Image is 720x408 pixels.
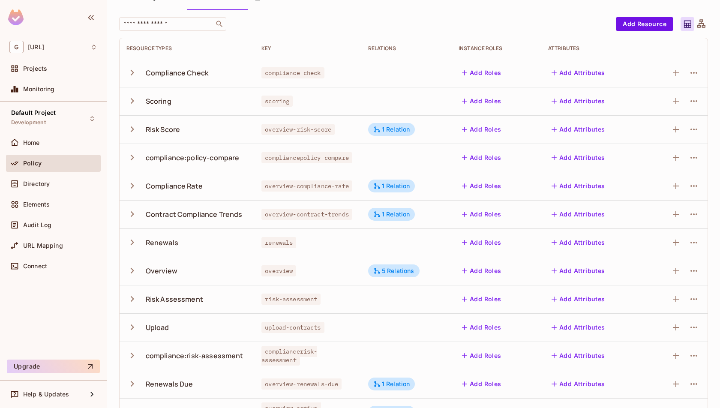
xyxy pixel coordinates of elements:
button: Add Attributes [548,236,609,249]
span: risk-assessment [261,294,321,305]
div: Compliance Check [146,68,208,78]
button: Add Roles [459,264,505,278]
span: Monitoring [23,86,55,93]
span: overview-risk-score [261,124,335,135]
div: 1 Relation [373,210,410,218]
button: Add Attributes [548,179,609,193]
button: Add Roles [459,94,505,108]
span: Workspace: genworx.ai [28,44,44,51]
span: Home [23,139,40,146]
button: Add Roles [459,179,505,193]
div: 1 Relation [373,380,410,388]
button: Add Attributes [548,66,609,80]
span: Projects [23,65,47,72]
span: compliancerisk-assessment [261,346,317,366]
button: Add Attributes [548,349,609,363]
div: Renewals Due [146,379,193,389]
span: overview-compliance-rate [261,180,352,192]
button: Add Roles [459,292,505,306]
button: Add Roles [459,321,505,334]
button: Upgrade [7,360,100,373]
span: Default Project [11,109,56,116]
span: Elements [23,201,50,208]
button: Add Roles [459,349,505,363]
span: Help & Updates [23,391,69,398]
div: Risk Assessment [146,294,203,304]
span: overview-contract-trends [261,209,352,220]
span: renewals [261,237,296,248]
div: Instance roles [459,45,534,52]
span: Audit Log [23,222,51,228]
div: Overview [146,266,177,276]
button: Add Attributes [548,264,609,278]
span: Development [11,119,46,126]
div: Compliance Rate [146,181,203,191]
button: Add Attributes [548,94,609,108]
div: 1 Relation [373,126,410,133]
span: Directory [23,180,50,187]
span: overview [261,265,296,276]
button: Add Roles [459,236,505,249]
button: Add Roles [459,123,505,136]
div: Resource Types [126,45,248,52]
div: 1 Relation [373,182,410,190]
div: Key [261,45,354,52]
span: overview-renewals-due [261,378,342,390]
div: Upload [146,323,169,332]
button: Add Resource [616,17,673,31]
span: upload-contracts [261,322,324,333]
button: Add Attributes [548,292,609,306]
button: Add Roles [459,66,505,80]
div: 5 Relations [373,267,414,275]
div: compliance:policy-compare [146,153,240,162]
button: Add Attributes [548,123,609,136]
button: Add Roles [459,377,505,391]
span: URL Mapping [23,242,63,249]
span: compliancepolicy-compare [261,152,352,163]
span: compliance-check [261,67,324,78]
button: Add Attributes [548,321,609,334]
span: G [9,41,24,53]
button: Add Roles [459,207,505,221]
span: Connect [23,263,47,270]
img: SReyMgAAAABJRU5ErkJggg== [8,9,24,25]
div: compliance:risk-assessment [146,351,243,360]
span: scoring [261,96,293,107]
button: Add Attributes [548,151,609,165]
button: Add Attributes [548,207,609,221]
div: Attributes [548,45,637,52]
div: Scoring [146,96,171,106]
div: Risk Score [146,125,180,134]
button: Add Roles [459,151,505,165]
button: Add Attributes [548,377,609,391]
div: Relations [368,45,445,52]
div: Renewals [146,238,178,247]
div: Contract Compliance Trends [146,210,243,219]
span: Policy [23,160,42,167]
